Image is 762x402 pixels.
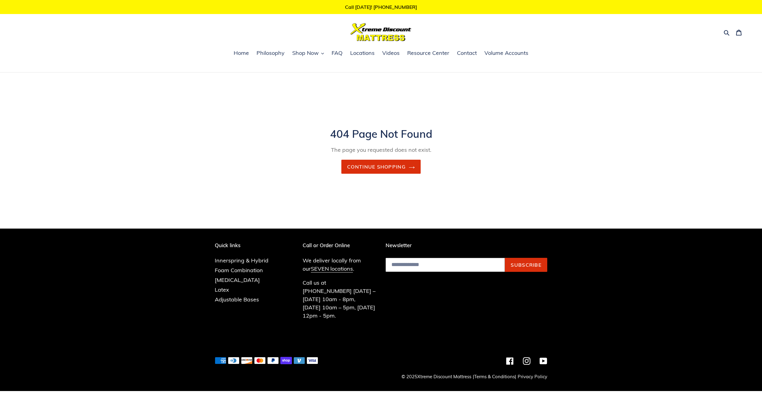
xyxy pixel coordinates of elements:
[404,49,452,58] a: Resource Center
[329,49,346,58] a: FAQ
[473,374,516,379] small: | |
[303,279,377,320] p: Call us at [PHONE_NUMBER] [DATE] – [DATE] 10am - 8pm, [DATE] 10am – 5pm, [DATE] 12pm - 5pm.
[215,257,268,264] a: Innerspring & Hybrid
[417,374,471,379] a: Xtreme Discount Mattress
[481,49,531,58] a: Volume Accounts
[257,49,285,57] span: Philosophy
[454,49,480,58] a: Contact
[350,49,375,57] span: Locations
[215,242,278,248] p: Quick links
[407,49,449,57] span: Resource Center
[518,374,547,379] a: Privacy Policy
[215,276,260,283] a: [MEDICAL_DATA]
[341,160,421,174] a: Continue shopping
[253,49,288,58] a: Philosophy
[332,49,343,57] span: FAQ
[347,49,378,58] a: Locations
[401,374,471,379] small: © 2025
[457,49,477,57] span: Contact
[292,49,319,57] span: Shop Now
[289,49,327,58] button: Shop Now
[303,256,377,273] p: We deliver locally from our .
[232,146,530,154] p: The page you requested does not exist.
[350,23,412,41] img: Xtreme Discount Mattress
[511,262,541,268] span: Subscribe
[232,127,530,140] h1: 404 Page Not Found
[215,267,263,274] a: Foam Combination
[231,49,252,58] a: Home
[303,242,377,248] p: Call or Order Online
[386,258,505,272] input: Email address
[215,296,259,303] a: Adjustable Bases
[311,265,353,272] a: SEVEN locations
[379,49,403,58] a: Videos
[382,49,400,57] span: Videos
[386,242,547,248] p: Newsletter
[474,374,515,379] a: Terms & Conditions
[215,286,229,293] a: Latex
[484,49,528,57] span: Volume Accounts
[505,258,547,272] button: Subscribe
[234,49,249,57] span: Home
